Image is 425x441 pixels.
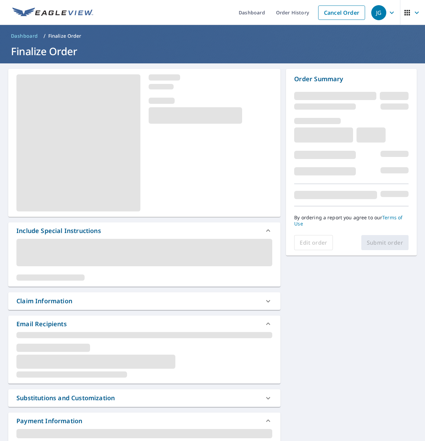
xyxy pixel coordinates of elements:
div: Email Recipients [8,316,280,332]
div: Include Special Instructions [16,226,101,235]
nav: breadcrumb [8,30,417,41]
div: Payment Information [8,413,280,429]
div: Claim Information [8,292,280,310]
p: By ordering a report you agree to our [294,215,409,227]
div: Claim Information [16,296,72,306]
div: JG [371,5,386,20]
p: Order Summary [294,74,409,84]
img: EV Logo [12,8,93,18]
a: Cancel Order [318,5,365,20]
div: Substitutions and Customization [8,389,280,407]
p: Finalize Order [48,33,82,39]
div: Payment Information [16,416,82,426]
h1: Finalize Order [8,44,417,58]
li: / [43,32,46,40]
a: Dashboard [8,30,41,41]
div: Substitutions and Customization [16,393,115,403]
div: Email Recipients [16,319,67,329]
a: Terms of Use [294,214,402,227]
div: Include Special Instructions [8,222,280,239]
span: Dashboard [11,33,38,39]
